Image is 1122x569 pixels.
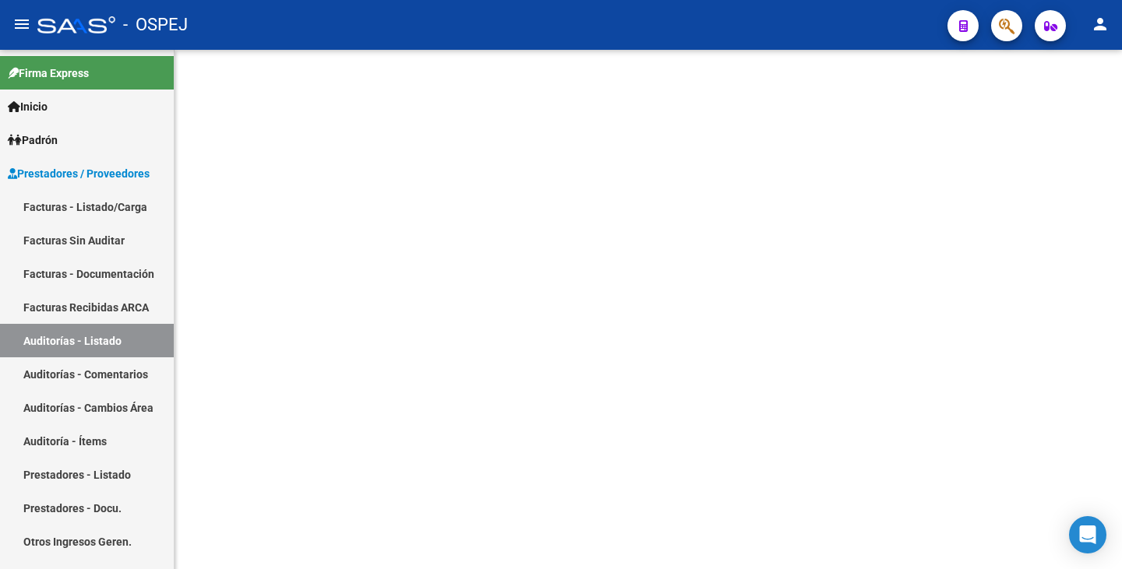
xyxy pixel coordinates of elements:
span: - OSPEJ [123,8,188,42]
span: Firma Express [8,65,89,82]
span: Padrón [8,132,58,149]
mat-icon: menu [12,15,31,33]
span: Prestadores / Proveedores [8,165,150,182]
mat-icon: person [1091,15,1110,33]
span: Inicio [8,98,48,115]
div: Open Intercom Messenger [1069,516,1106,553]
